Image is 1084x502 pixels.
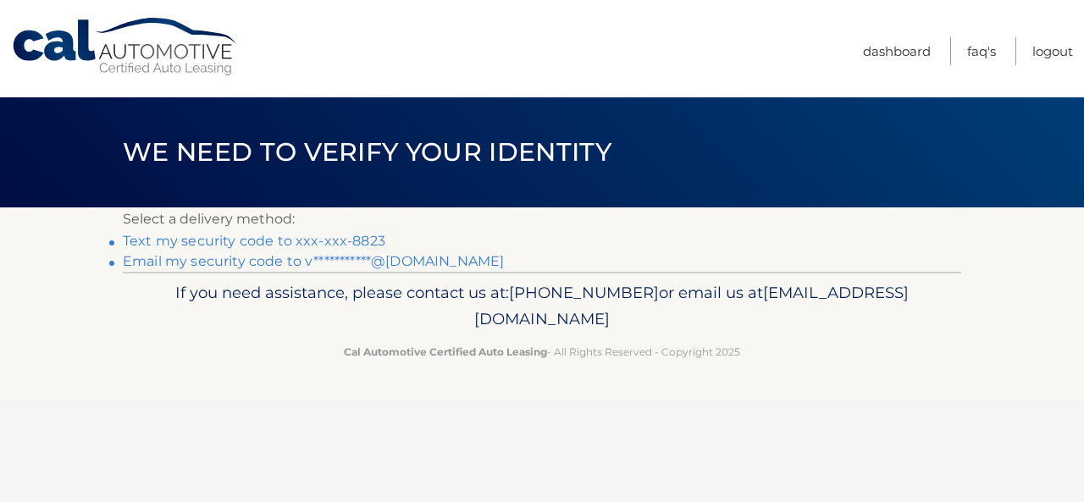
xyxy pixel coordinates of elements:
[11,17,240,77] a: Cal Automotive
[123,136,611,168] span: We need to verify your identity
[134,343,950,361] p: - All Rights Reserved - Copyright 2025
[123,207,961,231] p: Select a delivery method:
[134,279,950,334] p: If you need assistance, please contact us at: or email us at
[863,37,931,65] a: Dashboard
[344,345,547,358] strong: Cal Automotive Certified Auto Leasing
[123,233,385,249] a: Text my security code to xxx-xxx-8823
[509,283,659,302] span: [PHONE_NUMBER]
[1032,37,1073,65] a: Logout
[967,37,996,65] a: FAQ's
